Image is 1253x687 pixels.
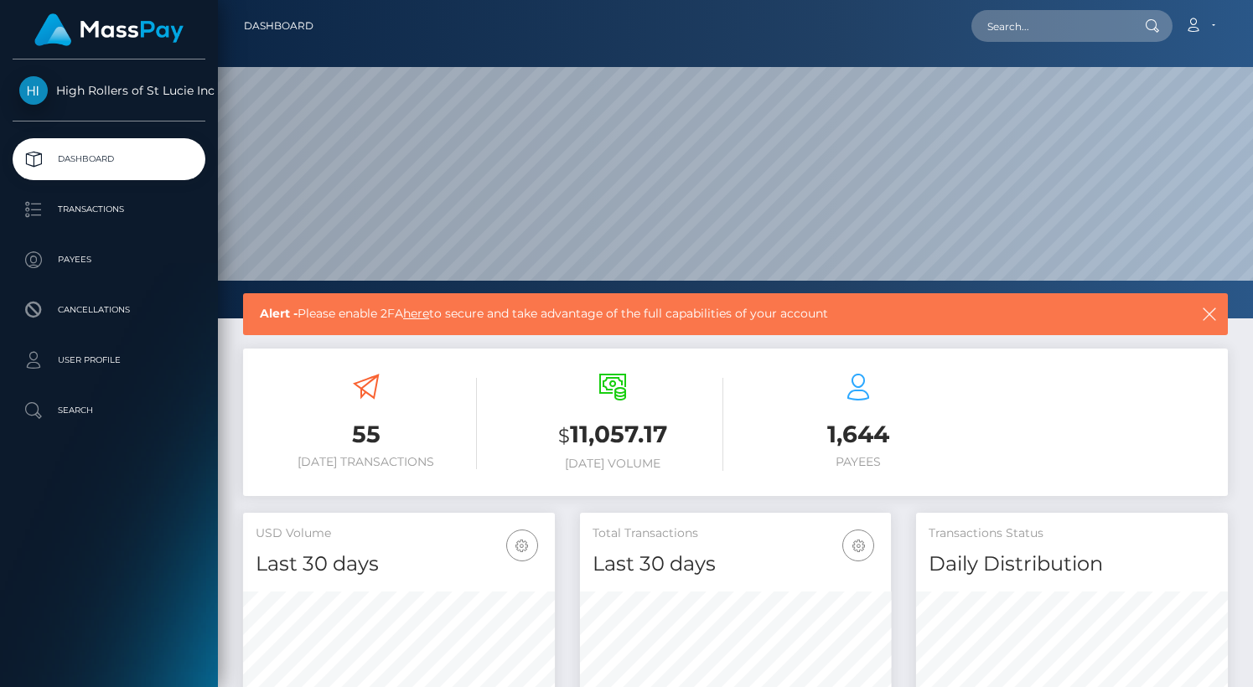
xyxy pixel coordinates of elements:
h6: Payees [748,455,970,469]
h3: 1,644 [748,418,970,451]
b: Alert - [260,306,298,321]
h5: Transactions Status [929,525,1215,542]
h6: [DATE] Volume [502,457,723,471]
a: Payees [13,239,205,281]
span: Please enable 2FA to secure and take advantage of the full capabilities of your account [260,305,1106,323]
a: Dashboard [244,8,313,44]
p: Search [19,398,199,423]
h4: Last 30 days [256,550,542,579]
h4: Last 30 days [593,550,879,579]
h5: USD Volume [256,525,542,542]
h3: 11,057.17 [502,418,723,452]
img: MassPay Logo [34,13,184,46]
h5: Total Transactions [593,525,879,542]
a: Dashboard [13,138,205,180]
p: Dashboard [19,147,199,172]
p: User Profile [19,348,199,373]
a: here [403,306,429,321]
small: $ [558,424,570,447]
p: Transactions [19,197,199,222]
p: Cancellations [19,297,199,323]
span: High Rollers of St Lucie Inc [13,83,205,98]
input: Search... [971,10,1129,42]
a: Transactions [13,189,205,230]
a: User Profile [13,339,205,381]
a: Search [13,390,205,431]
h6: [DATE] Transactions [256,455,477,469]
img: High Rollers of St Lucie Inc [19,76,48,105]
a: Cancellations [13,289,205,331]
h4: Daily Distribution [929,550,1215,579]
h3: 55 [256,418,477,451]
p: Payees [19,247,199,272]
